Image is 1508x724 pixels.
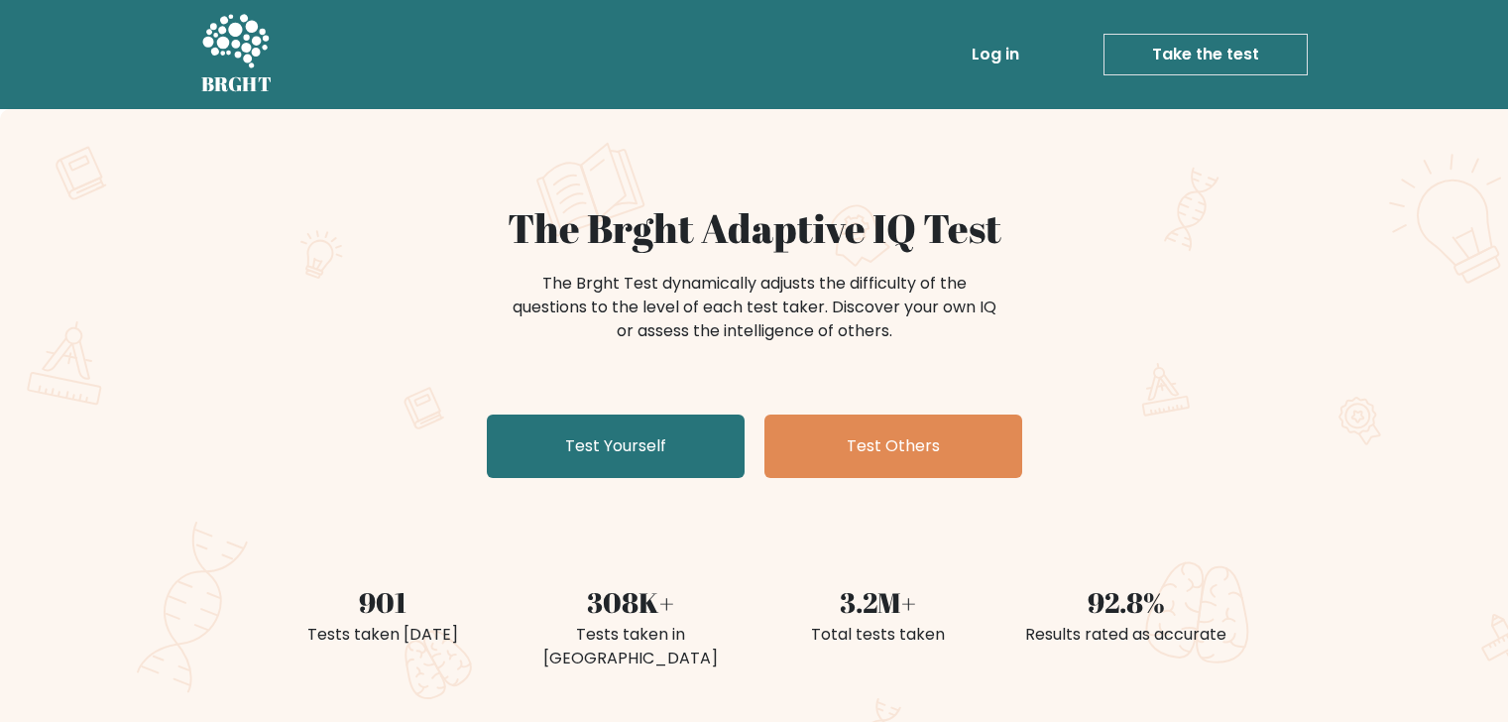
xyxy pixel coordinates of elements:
h1: The Brght Adaptive IQ Test [271,204,1238,252]
a: Take the test [1103,34,1308,75]
div: Results rated as accurate [1014,623,1238,647]
div: 901 [271,581,495,623]
div: 92.8% [1014,581,1238,623]
a: BRGHT [201,8,273,101]
a: Test Others [764,415,1022,478]
div: 3.2M+ [766,581,990,623]
div: 308K+ [519,581,743,623]
div: Total tests taken [766,623,990,647]
h5: BRGHT [201,72,273,96]
div: Tests taken [DATE] [271,623,495,647]
div: Tests taken in [GEOGRAPHIC_DATA] [519,623,743,670]
div: The Brght Test dynamically adjusts the difficulty of the questions to the level of each test take... [507,272,1002,343]
a: Test Yourself [487,415,745,478]
a: Log in [964,35,1027,74]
